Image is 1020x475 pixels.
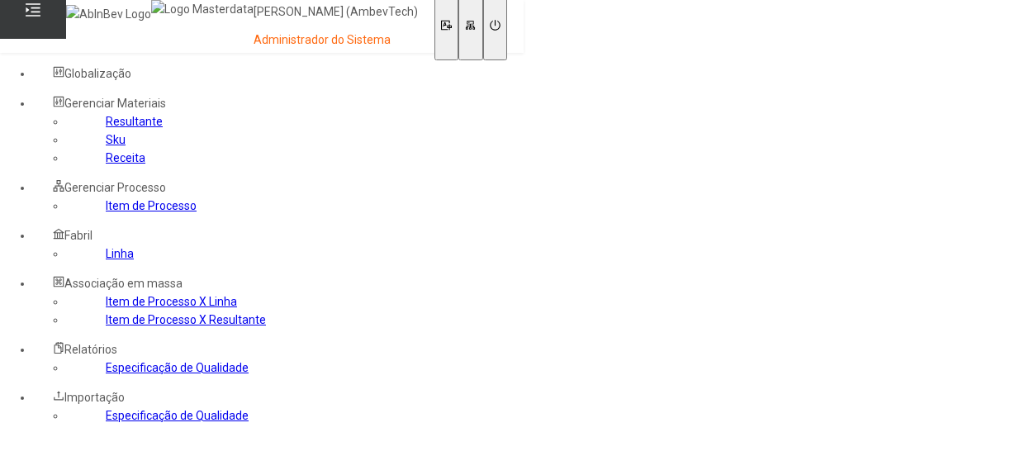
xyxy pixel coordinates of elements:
a: Item de Processo X Resultante [106,313,266,326]
a: Item de Processo X Linha [106,295,237,308]
span: Associação em massa [64,277,183,290]
span: Relatórios [64,343,117,356]
a: Resultante [106,115,163,128]
p: Administrador do Sistema [254,32,418,49]
span: Fabril [64,229,93,242]
a: Linha [106,247,134,260]
span: Globalização [64,67,131,80]
span: Importação [64,391,125,404]
img: AbInBev Logo [66,5,151,23]
span: Gerenciar Materiais [64,97,166,110]
a: Receita [106,151,145,164]
span: Gerenciar Processo [64,181,166,194]
a: Especificação de Qualidade [106,361,249,374]
a: Item de Processo [106,199,197,212]
a: Sku [106,133,126,146]
p: [PERSON_NAME] (AmbevTech) [254,4,418,21]
a: Especificação de Qualidade [106,409,249,422]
